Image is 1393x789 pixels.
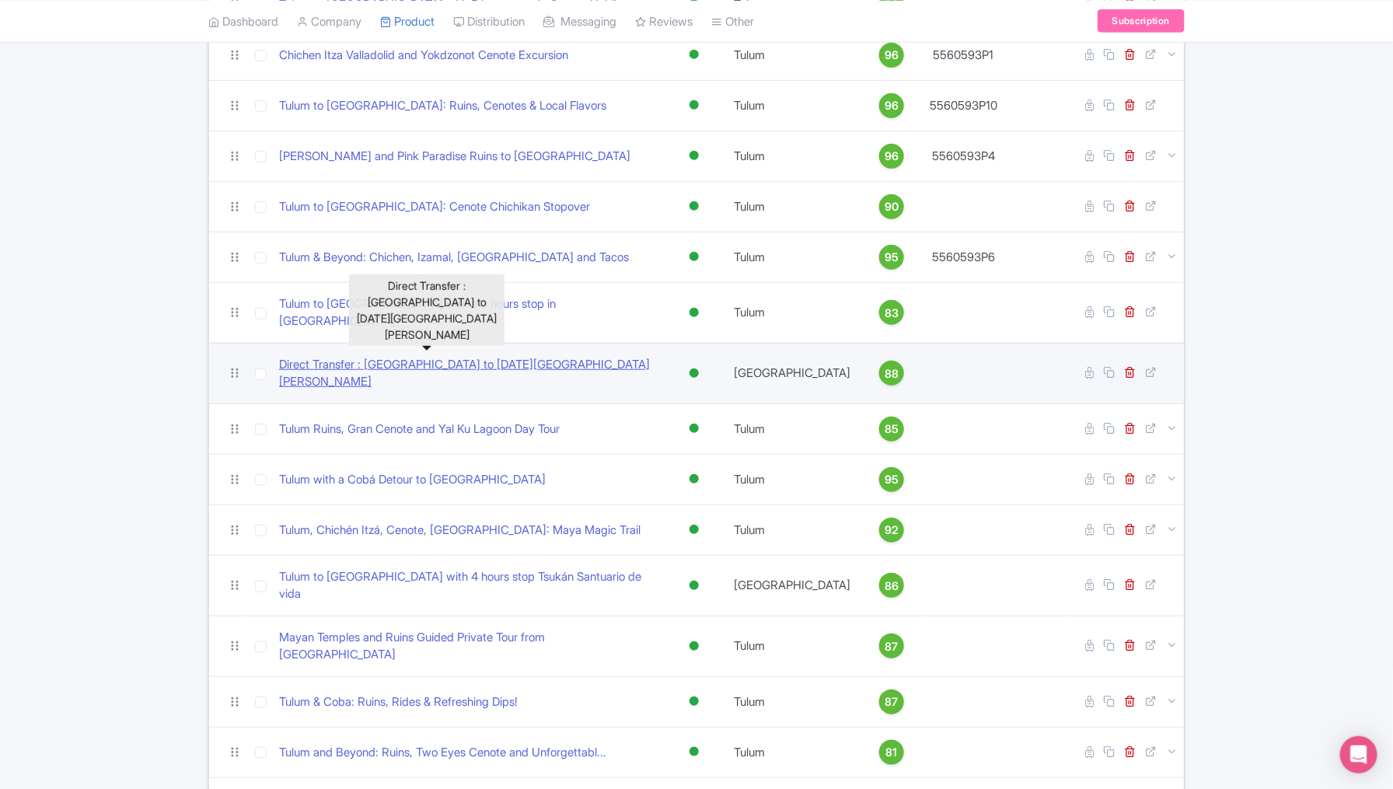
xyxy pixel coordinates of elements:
td: Tulum [725,676,861,727]
a: 87 [867,690,917,714]
span: 81 [886,744,898,761]
div: Active [686,468,702,491]
td: Tulum [725,30,861,80]
a: Tulum Ruins, Gran Cenote and Yal Ku Lagoon Day Tour [279,421,560,438]
a: 90 [867,194,917,219]
span: 86 [885,578,899,595]
div: Active [686,417,702,440]
a: Tulum to [GEOGRAPHIC_DATA]: Ruins, Cenotes & Local Flavors [279,97,606,115]
td: 5560593P4 [923,131,1004,181]
a: [PERSON_NAME] and Pink Paradise Ruins to [GEOGRAPHIC_DATA] [279,148,630,166]
div: Active [686,635,702,658]
div: Active [686,741,702,763]
a: 96 [867,43,917,68]
a: 96 [867,144,917,169]
td: Tulum [725,282,861,343]
div: Direct Transfer : [GEOGRAPHIC_DATA] to [DATE][GEOGRAPHIC_DATA][PERSON_NAME] [349,274,504,346]
a: Tulum and Beyond: Ruins, Two Eyes Cenote and Unforgettabl... [279,744,606,762]
div: Open Intercom Messenger [1340,736,1377,773]
span: 96 [885,148,899,165]
span: 87 [885,693,899,710]
a: 86 [867,573,917,598]
span: 95 [885,249,899,266]
div: Active [686,94,702,117]
a: 85 [867,417,917,442]
td: Tulum [725,616,861,676]
td: Tulum [725,181,861,232]
div: Active [686,145,702,167]
span: 95 [885,471,899,488]
span: 96 [885,47,899,64]
td: Tulum [725,727,861,777]
a: 88 [867,361,917,386]
a: Subscription [1098,9,1185,33]
td: [GEOGRAPHIC_DATA] [725,343,861,403]
div: Active [686,302,702,324]
span: 83 [885,305,899,322]
a: Tulum with a Cobá Detour to [GEOGRAPHIC_DATA] [279,471,546,489]
a: Tulum & Beyond: Chichen, Izamal, [GEOGRAPHIC_DATA] and Tacos [279,249,629,267]
a: 92 [867,518,917,543]
div: Active [686,690,702,713]
td: 5560593P6 [923,232,1004,282]
div: Active [686,195,702,218]
div: Active [686,246,702,268]
a: Direct Transfer : [GEOGRAPHIC_DATA] to [DATE][GEOGRAPHIC_DATA][PERSON_NAME] [279,356,657,391]
td: Tulum [725,504,861,555]
a: 95 [867,245,917,270]
span: 92 [885,522,899,539]
a: Tulum to [GEOGRAPHIC_DATA] with a 3 hours stop in [GEOGRAPHIC_DATA] [279,295,657,330]
a: 83 [867,300,917,325]
span: 85 [885,421,899,438]
a: 87 [867,634,917,658]
a: 95 [867,467,917,492]
a: Mayan Temples and Ruins Guided Private Tour from [GEOGRAPHIC_DATA] [279,629,657,664]
td: Tulum [725,131,861,181]
div: Active [686,574,702,597]
span: 90 [885,198,899,215]
span: 96 [885,97,899,114]
a: 96 [867,93,917,118]
td: Tulum [725,80,861,131]
span: 87 [885,638,899,655]
td: 5560593P10 [923,80,1004,131]
div: Active [686,518,702,541]
a: Tulum to [GEOGRAPHIC_DATA] with 4 hours stop Tsukán Santuario de vida [279,568,657,603]
a: 81 [867,740,917,765]
td: 5560593P1 [923,30,1004,80]
td: Tulum [725,403,861,454]
a: Chichen Itza Valladolid and Yokdzonot Cenote Excursion [279,47,568,65]
a: Tulum, Chichén Itzá, Cenote, [GEOGRAPHIC_DATA]: Maya Magic Trail [279,522,641,539]
td: Tulum [725,454,861,504]
a: Tulum & Coba: Ruins, Rides & Refreshing Dips! [279,693,518,711]
td: Tulum [725,232,861,282]
div: Active [686,362,702,385]
span: 88 [885,365,899,382]
div: Active [686,44,702,66]
a: Tulum to [GEOGRAPHIC_DATA]: Cenote Chichikan Stopover [279,198,590,216]
td: [GEOGRAPHIC_DATA] [725,555,861,616]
